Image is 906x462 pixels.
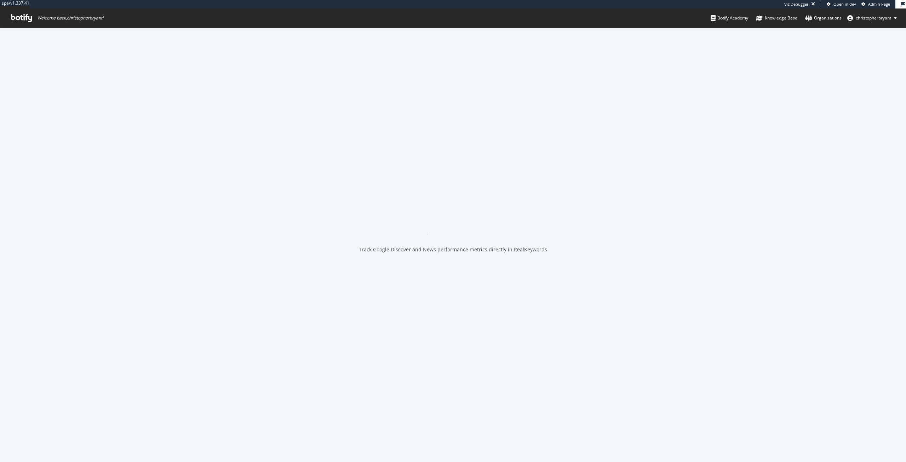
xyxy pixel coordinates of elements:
[856,15,891,21] span: christopherbryant
[861,1,890,7] a: Admin Page
[37,15,103,21] span: Welcome back, christopherbryant !
[784,1,810,7] div: Viz Debugger:
[833,1,856,7] span: Open in dev
[805,15,842,22] div: Organizations
[827,1,856,7] a: Open in dev
[756,15,797,22] div: Knowledge Base
[842,12,902,24] button: christopherbryant
[868,1,890,7] span: Admin Page
[711,8,748,28] a: Botify Academy
[711,15,748,22] div: Botify Academy
[756,8,797,28] a: Knowledge Base
[805,8,842,28] a: Organizations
